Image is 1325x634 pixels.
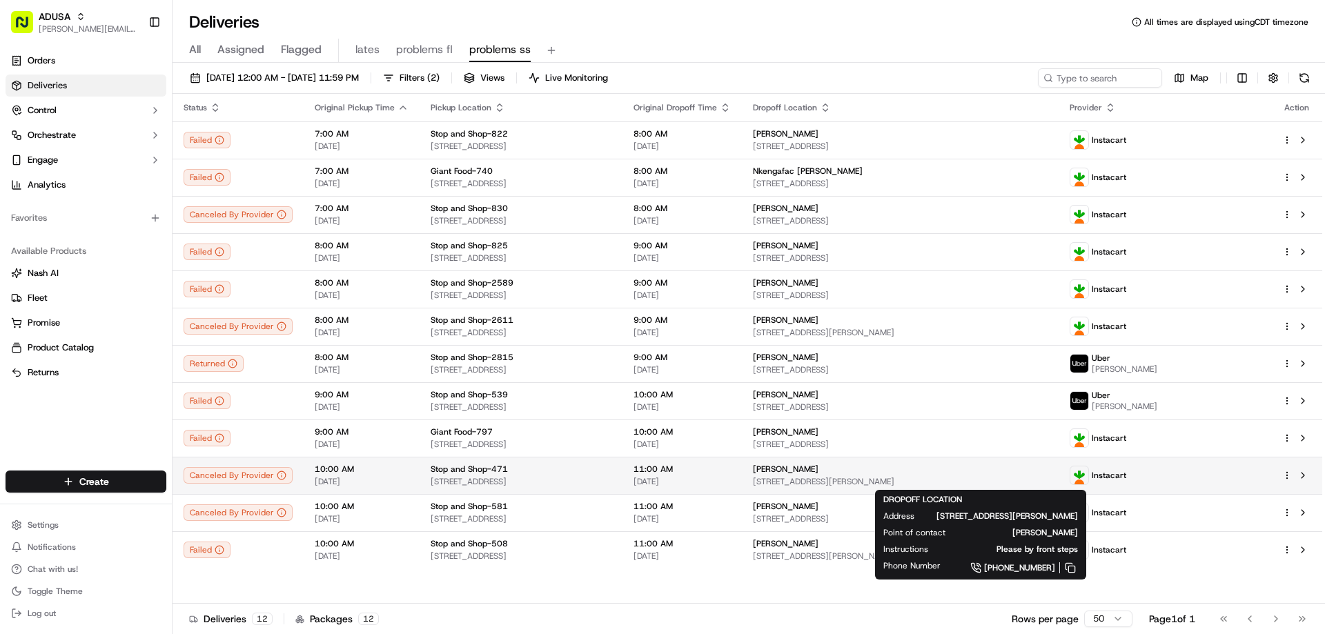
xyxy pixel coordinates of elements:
div: Failed [184,132,230,148]
span: Stop and Shop-471 [431,464,508,475]
button: Filters(2) [377,68,446,88]
p: Rows per page [1012,612,1079,626]
button: Canceled By Provider [184,318,293,335]
div: Action [1282,102,1311,113]
div: Canceled By Provider [184,206,293,223]
a: Analytics [6,174,166,196]
button: Canceled By Provider [184,504,293,521]
span: [STREET_ADDRESS] [753,252,1048,264]
a: 📗Knowledge Base [8,195,111,219]
button: Canceled By Provider [184,467,293,484]
span: Analytics [28,179,66,191]
span: Provider [1070,102,1102,113]
span: [STREET_ADDRESS] [753,402,1048,413]
button: Returns [6,361,166,384]
img: profile_instacart_ahold_partner.png [1070,466,1088,484]
span: 8:00 AM [315,352,409,363]
span: 10:00 AM [315,538,409,549]
span: [STREET_ADDRESS] [753,141,1048,152]
span: [DATE] [634,476,731,487]
button: Create [6,470,166,493]
span: Uber [1092,353,1110,364]
span: [DATE] [315,141,409,152]
a: Fleet [11,292,161,304]
img: profile_instacart_ahold_partner.png [1070,206,1088,224]
span: Nkengafac [PERSON_NAME] [753,166,863,177]
input: Got a question? Start typing here... [36,89,248,103]
button: Fleet [6,287,166,309]
span: Knowledge Base [28,200,106,214]
p: Welcome 👋 [14,55,251,77]
span: [DATE] [634,364,731,375]
span: Notifications [28,542,76,553]
div: Failed [184,281,230,297]
span: Instacart [1092,507,1126,518]
span: Fleet [28,292,48,304]
span: [DATE] [634,290,731,301]
span: [PERSON_NAME] [753,352,818,363]
button: Engage [6,149,166,171]
span: Stop and Shop-539 [431,389,508,400]
span: Stop and Shop-822 [431,128,508,139]
span: Instacart [1092,246,1126,257]
span: Stop and Shop-830 [431,203,508,214]
span: 10:00 AM [315,464,409,475]
span: 11:00 AM [634,538,731,549]
div: 💻 [117,201,128,212]
span: problems fl [396,41,453,58]
span: Point of contact [883,527,945,538]
button: Settings [6,515,166,535]
div: Failed [184,542,230,558]
span: Instacart [1092,321,1126,332]
span: Live Monitoring [545,72,608,84]
span: [PERSON_NAME] [753,538,818,549]
span: [DATE] 12:00 AM - [DATE] 11:59 PM [206,72,359,84]
span: [DATE] [315,513,409,524]
img: profile_instacart_ahold_partner.png [1070,317,1088,335]
button: Refresh [1295,68,1314,88]
span: 7:00 AM [315,128,409,139]
span: [DATE] [315,402,409,413]
span: [PERSON_NAME] [753,426,818,437]
span: [STREET_ADDRESS] [431,141,611,152]
span: 10:00 AM [634,389,731,400]
div: Page 1 of 1 [1149,612,1195,626]
span: [PERSON_NAME] [968,527,1078,538]
div: Failed [184,244,230,260]
span: Orchestrate [28,129,76,141]
span: Uber [1092,390,1110,401]
span: Phone Number [883,560,941,571]
a: Promise [11,317,161,329]
span: Engage [28,154,58,166]
span: 9:00 AM [634,240,731,251]
span: Address [883,511,914,522]
img: profile_instacart_ahold_partner.png [1070,280,1088,298]
span: All times are displayed using CDT timezone [1144,17,1308,28]
div: 12 [252,613,273,625]
span: [DATE] [634,402,731,413]
input: Type to search [1038,68,1162,88]
button: ADUSA[PERSON_NAME][EMAIL_ADDRESS][PERSON_NAME][DOMAIN_NAME] [6,6,143,39]
span: [PERSON_NAME] [753,128,818,139]
span: [DATE] [315,551,409,562]
span: Instructions [883,544,928,555]
span: 9:00 AM [634,277,731,288]
span: [DATE] [634,327,731,338]
span: problems ss [469,41,531,58]
span: ( 2 ) [427,72,440,84]
span: [STREET_ADDRESS] [431,327,611,338]
span: Pylon [137,234,167,244]
span: Returns [28,366,59,379]
span: [STREET_ADDRESS] [431,364,611,375]
span: [PERSON_NAME] [753,203,818,214]
span: [DATE] [315,252,409,264]
span: Stop and Shop-2611 [431,315,513,326]
span: [DATE] [634,252,731,264]
span: [PERSON_NAME] [753,389,818,400]
button: Log out [6,604,166,623]
span: [STREET_ADDRESS] [753,215,1048,226]
span: [STREET_ADDRESS] [753,290,1048,301]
